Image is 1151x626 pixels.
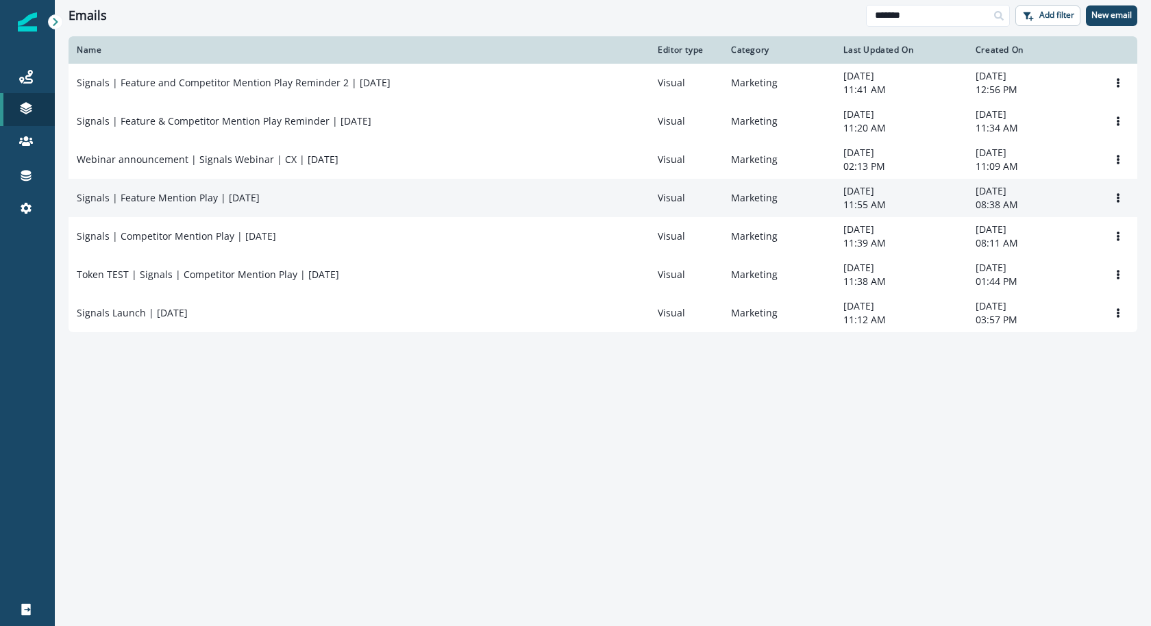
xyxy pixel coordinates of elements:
p: Signals | Feature and Competitor Mention Play Reminder 2 | [DATE] [77,76,391,90]
p: [DATE] [976,146,1091,160]
td: Marketing [723,64,835,102]
button: Options [1107,226,1129,247]
td: Visual [649,179,723,217]
a: Signals Launch | [DATE]VisualMarketing[DATE]11:12 AM[DATE]03:57 PMOptions [69,294,1137,332]
p: 11:34 AM [976,121,1091,135]
p: [DATE] [976,299,1091,313]
button: Options [1107,111,1129,132]
a: Webinar announcement | Signals Webinar | CX | [DATE]VisualMarketing[DATE]02:13 PM[DATE]11:09 AMOp... [69,140,1137,179]
button: Add filter [1015,5,1080,26]
td: Marketing [723,255,835,294]
td: Visual [649,102,723,140]
td: Marketing [723,294,835,332]
p: [DATE] [976,184,1091,198]
p: [DATE] [843,146,958,160]
p: 11:41 AM [843,83,958,97]
td: Visual [649,64,723,102]
p: [DATE] [976,69,1091,83]
td: Marketing [723,179,835,217]
p: 02:13 PM [843,160,958,173]
button: Options [1107,149,1129,170]
p: [DATE] [843,299,958,313]
p: 08:38 AM [976,198,1091,212]
p: 12:56 PM [976,83,1091,97]
p: [DATE] [843,261,958,275]
div: Editor type [658,45,715,55]
div: Category [731,45,827,55]
td: Visual [649,140,723,179]
p: 11:38 AM [843,275,958,288]
img: Inflection [18,12,37,32]
a: Token TEST | Signals | Competitor Mention Play | [DATE]VisualMarketing[DATE]11:38 AM[DATE]01:44 P... [69,255,1137,294]
p: Signals Launch | [DATE] [77,306,188,320]
p: Webinar announcement | Signals Webinar | CX | [DATE] [77,153,338,166]
td: Marketing [723,102,835,140]
a: Signals | Competitor Mention Play | [DATE]VisualMarketing[DATE]11:39 AM[DATE]08:11 AMOptions [69,217,1137,255]
p: Signals | Feature Mention Play | [DATE] [77,191,260,205]
p: [DATE] [976,261,1091,275]
td: Marketing [723,217,835,255]
p: 11:12 AM [843,313,958,327]
p: [DATE] [843,69,958,83]
p: 11:39 AM [843,236,958,250]
p: 11:09 AM [976,160,1091,173]
p: 03:57 PM [976,313,1091,327]
button: Options [1107,73,1129,93]
div: Last Updated On [843,45,958,55]
p: New email [1091,10,1132,20]
div: Created On [976,45,1091,55]
div: Name [77,45,641,55]
p: Token TEST | Signals | Competitor Mention Play | [DATE] [77,268,339,281]
p: 01:44 PM [976,275,1091,288]
p: [DATE] [843,108,958,121]
td: Marketing [723,140,835,179]
p: Add filter [1039,10,1074,20]
p: 11:20 AM [843,121,958,135]
button: Options [1107,303,1129,323]
p: [DATE] [843,184,958,198]
p: 08:11 AM [976,236,1091,250]
p: [DATE] [976,108,1091,121]
td: Visual [649,217,723,255]
p: [DATE] [843,223,958,236]
button: New email [1086,5,1137,26]
h1: Emails [69,8,107,23]
p: 11:55 AM [843,198,958,212]
a: Signals | Feature Mention Play | [DATE]VisualMarketing[DATE]11:55 AM[DATE]08:38 AMOptions [69,179,1137,217]
button: Options [1107,264,1129,285]
td: Visual [649,294,723,332]
a: Signals | Feature and Competitor Mention Play Reminder 2 | [DATE]VisualMarketing[DATE]11:41 AM[DA... [69,64,1137,102]
p: Signals | Feature & Competitor Mention Play Reminder | [DATE] [77,114,371,128]
a: Signals | Feature & Competitor Mention Play Reminder | [DATE]VisualMarketing[DATE]11:20 AM[DATE]1... [69,102,1137,140]
p: [DATE] [976,223,1091,236]
p: Signals | Competitor Mention Play | [DATE] [77,229,276,243]
button: Options [1107,188,1129,208]
td: Visual [649,255,723,294]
